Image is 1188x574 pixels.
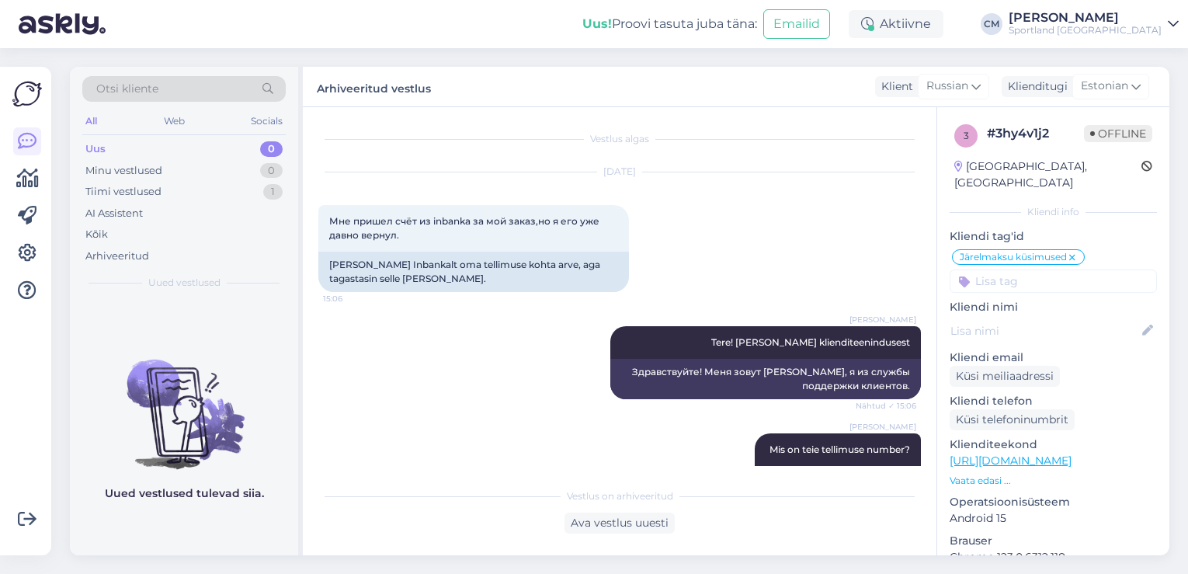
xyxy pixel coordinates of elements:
div: [DATE] [318,165,921,179]
p: Chrome 123.0.6312.118 [950,549,1157,565]
label: Arhiveeritud vestlus [317,76,431,97]
div: Klient [875,78,913,95]
div: Küsi telefoninumbrit [950,409,1075,430]
div: Minu vestlused [85,163,162,179]
p: Kliendi email [950,350,1157,366]
p: Kliendi nimi [950,299,1157,315]
span: [PERSON_NAME] [849,314,916,325]
div: 0 [260,141,283,157]
div: Kliendi info [950,205,1157,219]
div: Aktiivne [849,10,943,38]
div: Web [161,111,188,131]
input: Lisa tag [950,270,1157,293]
span: Järelmaksu küsimused [960,252,1067,262]
p: Kliendi tag'id [950,228,1157,245]
span: Otsi kliente [96,81,158,97]
div: CM [981,13,1002,35]
div: Socials [248,111,286,131]
span: Nähtud ✓ 15:06 [856,400,916,412]
span: Uued vestlused [148,276,221,290]
div: Uus [85,141,106,157]
div: Ava vestlus uuesti [564,513,675,534]
span: [PERSON_NAME] [849,421,916,433]
div: 0 [260,163,283,179]
span: Offline [1084,125,1152,142]
img: No chats [70,332,298,471]
p: Brauser [950,533,1157,549]
p: Operatsioonisüsteem [950,494,1157,510]
span: 3 [964,130,969,141]
button: Emailid [763,9,830,39]
p: Klienditeekond [950,437,1157,453]
p: Uued vestlused tulevad siia. [105,485,264,502]
p: Vaata edasi ... [950,474,1157,488]
div: [GEOGRAPHIC_DATA], [GEOGRAPHIC_DATA] [954,158,1141,191]
div: Arhiveeritud [85,249,149,264]
div: Здравствуйте! Меня зовут [PERSON_NAME], я из службы поддержки клиентов. [610,359,921,399]
div: 1 [263,184,283,200]
div: # 3hy4v1j2 [987,124,1084,143]
div: [PERSON_NAME] [1009,12,1162,24]
input: Lisa nimi [950,322,1139,339]
span: 15:06 [323,293,381,304]
div: Küsi meiliaadressi [950,366,1060,387]
div: All [82,111,100,131]
div: AI Assistent [85,206,143,221]
div: Kõik [85,227,108,242]
div: [PERSON_NAME] Inbankalt oma tellimuse kohta arve, aga tagastasin selle [PERSON_NAME]. [318,252,629,292]
img: Askly Logo [12,79,42,109]
b: Uus! [582,16,612,31]
p: Kliendi telefon [950,393,1157,409]
span: Russian [926,78,968,95]
a: [URL][DOMAIN_NAME] [950,454,1072,468]
p: Android 15 [950,510,1157,527]
span: Tere! [PERSON_NAME] klienditeenindusest [711,336,910,348]
span: Мне пришел счёт из inbanka за мой заказ,но я его уже давно вернул. [329,215,602,241]
div: Tiimi vestlused [85,184,162,200]
span: Estonian [1081,78,1128,95]
div: Proovi tasuta juba täna: [582,15,757,33]
div: Sportland [GEOGRAPHIC_DATA] [1009,24,1162,37]
a: [PERSON_NAME]Sportland [GEOGRAPHIC_DATA] [1009,12,1179,37]
span: Vestlus on arhiveeritud [567,489,673,503]
span: Mis on teie tellimuse number? [769,444,910,455]
div: Klienditugi [1002,78,1068,95]
div: Vestlus algas [318,132,921,146]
